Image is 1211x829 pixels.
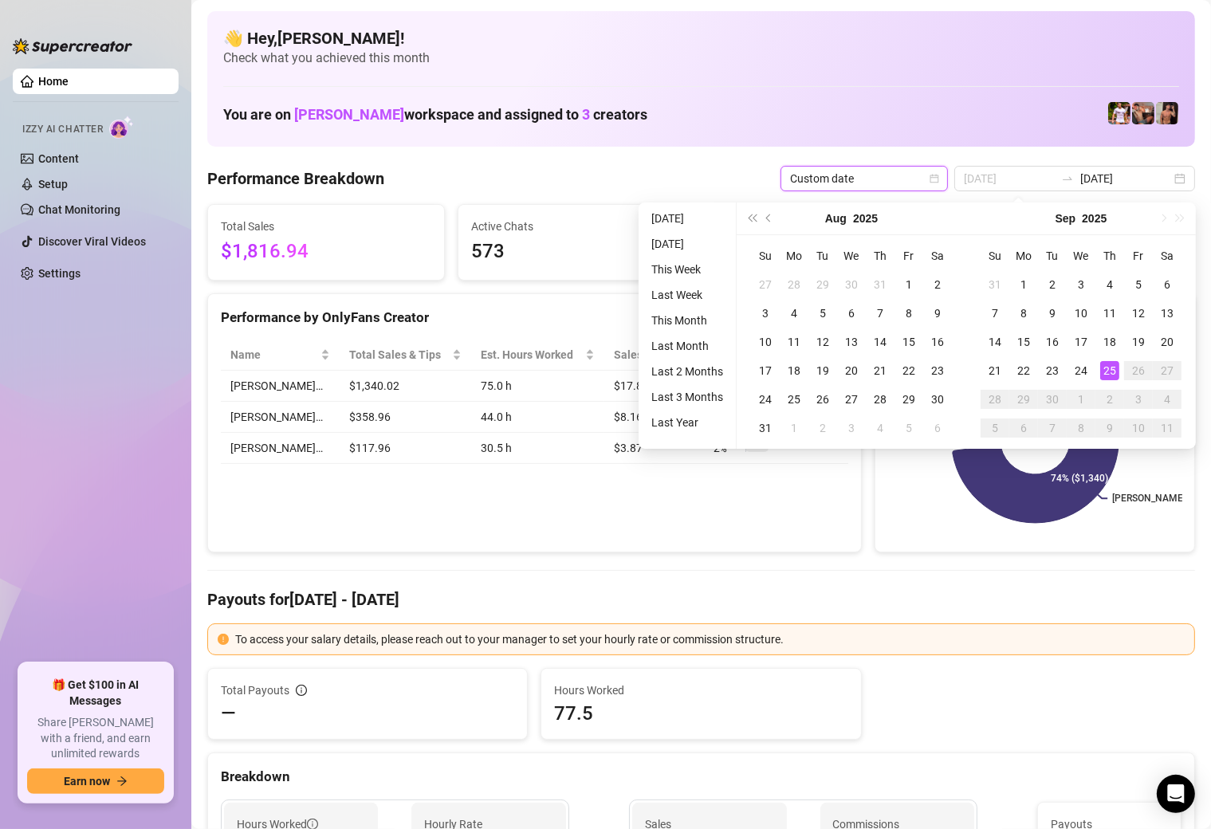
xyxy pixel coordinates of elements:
[1071,361,1091,380] div: 24
[899,418,918,438] div: 5
[1043,275,1062,294] div: 2
[866,299,894,328] td: 2025-08-07
[207,588,1195,611] h4: Payouts for [DATE] - [DATE]
[866,414,894,442] td: 2025-09-04
[38,267,81,280] a: Settings
[825,202,847,234] button: Choose a month
[645,260,729,279] li: This Week
[38,235,146,248] a: Discover Viral Videos
[221,340,340,371] th: Name
[1153,385,1182,414] td: 2025-10-04
[13,38,132,54] img: logo-BBDzfeDw.svg
[923,242,952,270] th: Sa
[604,402,705,433] td: $8.16
[899,390,918,409] div: 29
[1129,361,1148,380] div: 26
[1158,361,1177,380] div: 27
[645,209,729,228] li: [DATE]
[221,237,431,267] span: $1,816.94
[808,414,837,442] td: 2025-09-02
[894,385,923,414] td: 2025-08-29
[1153,414,1182,442] td: 2025-10-11
[842,275,861,294] div: 30
[221,218,431,235] span: Total Sales
[894,356,923,385] td: 2025-08-22
[221,371,340,402] td: [PERSON_NAME]…
[1124,385,1153,414] td: 2025-10-03
[27,715,164,762] span: Share [PERSON_NAME] with a friend, and earn unlimited rewards
[808,328,837,356] td: 2025-08-12
[1129,332,1148,352] div: 19
[1067,270,1095,299] td: 2025-09-03
[1009,356,1038,385] td: 2025-09-22
[784,418,804,438] div: 1
[981,270,1009,299] td: 2025-08-31
[340,340,471,371] th: Total Sales & Tips
[1153,299,1182,328] td: 2025-09-13
[221,307,848,328] div: Performance by OnlyFans Creator
[1124,328,1153,356] td: 2025-09-19
[223,49,1179,67] span: Check what you achieved this month
[1100,304,1119,323] div: 11
[842,361,861,380] div: 20
[1156,102,1178,124] img: Zach
[1071,332,1091,352] div: 17
[894,299,923,328] td: 2025-08-08
[813,390,832,409] div: 26
[1153,356,1182,385] td: 2025-09-27
[1158,390,1177,409] div: 4
[813,332,832,352] div: 12
[22,122,103,137] span: Izzy AI Chatter
[756,390,775,409] div: 24
[985,390,1005,409] div: 28
[1124,242,1153,270] th: Fr
[221,402,340,433] td: [PERSON_NAME]…
[923,414,952,442] td: 2025-09-06
[808,270,837,299] td: 2025-07-29
[780,356,808,385] td: 2025-08-18
[27,768,164,794] button: Earn nowarrow-right
[1129,304,1148,323] div: 12
[221,433,340,464] td: [PERSON_NAME]…
[1095,299,1124,328] td: 2025-09-11
[1095,242,1124,270] th: Th
[645,285,729,304] li: Last Week
[871,361,890,380] div: 21
[1100,275,1119,294] div: 4
[38,178,68,191] a: Setup
[780,385,808,414] td: 2025-08-25
[1067,299,1095,328] td: 2025-09-10
[1014,304,1033,323] div: 8
[923,270,952,299] td: 2025-08-02
[1124,414,1153,442] td: 2025-10-10
[842,332,861,352] div: 13
[554,701,847,726] span: 77.5
[837,299,866,328] td: 2025-08-06
[871,304,890,323] div: 7
[1124,299,1153,328] td: 2025-09-12
[985,361,1005,380] div: 21
[784,361,804,380] div: 18
[981,242,1009,270] th: Su
[1157,775,1195,813] div: Open Intercom Messenger
[780,270,808,299] td: 2025-07-28
[1038,242,1067,270] th: Tu
[751,356,780,385] td: 2025-08-17
[790,167,938,191] span: Custom date
[871,332,890,352] div: 14
[218,634,229,645] span: exclamation-circle
[1014,418,1033,438] div: 6
[1038,414,1067,442] td: 2025-10-07
[928,361,947,380] div: 23
[808,356,837,385] td: 2025-08-19
[928,418,947,438] div: 6
[471,433,604,464] td: 30.5 h
[756,304,775,323] div: 3
[1043,418,1062,438] div: 7
[899,361,918,380] div: 22
[928,304,947,323] div: 9
[207,167,384,190] h4: Performance Breakdown
[1112,493,1192,504] text: [PERSON_NAME]…
[866,356,894,385] td: 2025-08-21
[1009,328,1038,356] td: 2025-09-15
